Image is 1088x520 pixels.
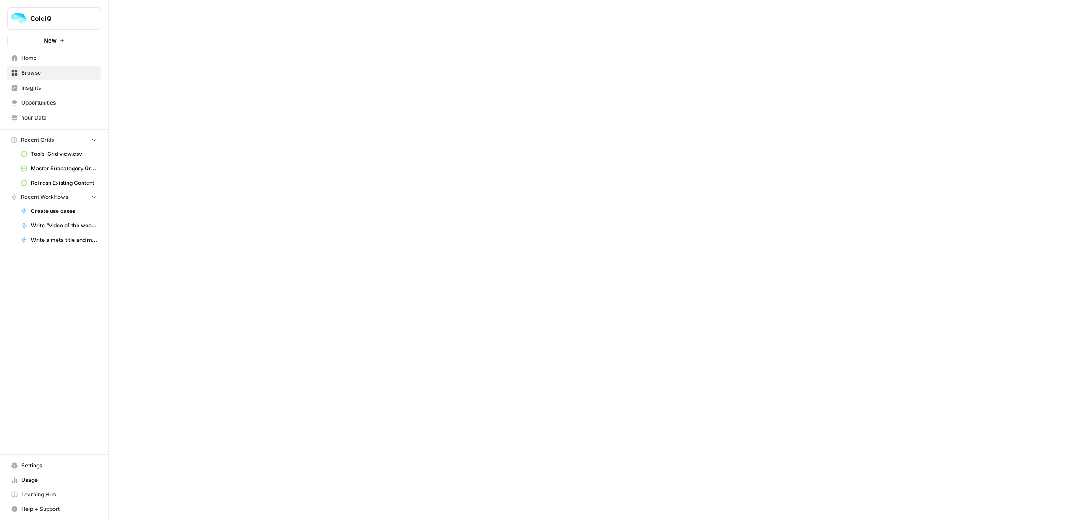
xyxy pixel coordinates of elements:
[17,176,101,190] a: Refresh Existing Content
[21,84,97,92] span: Insights
[31,179,97,187] span: Refresh Existing Content
[21,69,97,77] span: Browse
[31,221,97,230] span: Write “video of the week” blurb
[21,193,68,201] span: Recent Workflows
[7,34,101,47] button: New
[7,458,101,473] a: Settings
[21,476,97,484] span: Usage
[31,207,97,215] span: Create use cases
[7,487,101,502] a: Learning Hub
[7,66,101,80] a: Browse
[7,81,101,95] a: Insights
[7,111,101,125] a: Your Data
[17,204,101,218] a: Create use cases
[21,114,97,122] span: Your Data
[17,161,101,176] a: Master Subcategory Grid View (1).csv
[7,51,101,65] a: Home
[7,96,101,110] a: Opportunities
[21,99,97,107] span: Opportunities
[31,164,97,173] span: Master Subcategory Grid View (1).csv
[17,218,101,233] a: Write “video of the week” blurb
[7,190,101,204] button: Recent Workflows
[21,505,97,513] span: Help + Support
[17,233,101,247] a: Write a meta title and meta description for product pages
[17,147,101,161] a: Tools-Grid view.csv
[21,491,97,499] span: Learning Hub
[7,473,101,487] a: Usage
[30,14,85,23] span: ColdiQ
[21,136,54,144] span: Recent Grids
[21,54,97,62] span: Home
[21,462,97,470] span: Settings
[7,502,101,516] button: Help + Support
[7,7,101,30] button: Workspace: ColdiQ
[10,10,27,27] img: ColdiQ Logo
[31,236,97,244] span: Write a meta title and meta description for product pages
[31,150,97,158] span: Tools-Grid view.csv
[7,133,101,147] button: Recent Grids
[44,36,57,45] span: New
